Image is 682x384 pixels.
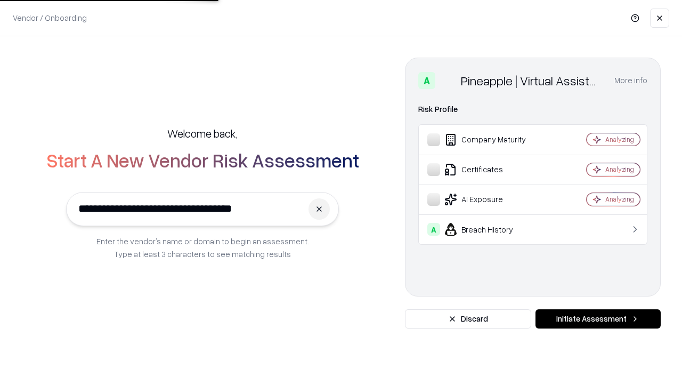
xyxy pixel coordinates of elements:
[427,223,440,236] div: A
[418,72,435,89] div: A
[418,103,647,116] div: Risk Profile
[405,309,531,329] button: Discard
[427,193,555,206] div: AI Exposure
[440,72,457,89] img: Pineapple | Virtual Assistant Agency
[13,12,87,23] p: Vendor / Onboarding
[427,163,555,176] div: Certificates
[535,309,661,329] button: Initiate Assessment
[605,135,634,144] div: Analyzing
[427,133,555,146] div: Company Maturity
[605,165,634,174] div: Analyzing
[614,71,647,90] button: More info
[605,195,634,204] div: Analyzing
[46,149,359,171] h2: Start A New Vendor Risk Assessment
[461,72,602,89] div: Pineapple | Virtual Assistant Agency
[167,126,238,141] h5: Welcome back,
[427,223,555,236] div: Breach History
[96,235,309,260] p: Enter the vendor’s name or domain to begin an assessment. Type at least 3 characters to see match...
